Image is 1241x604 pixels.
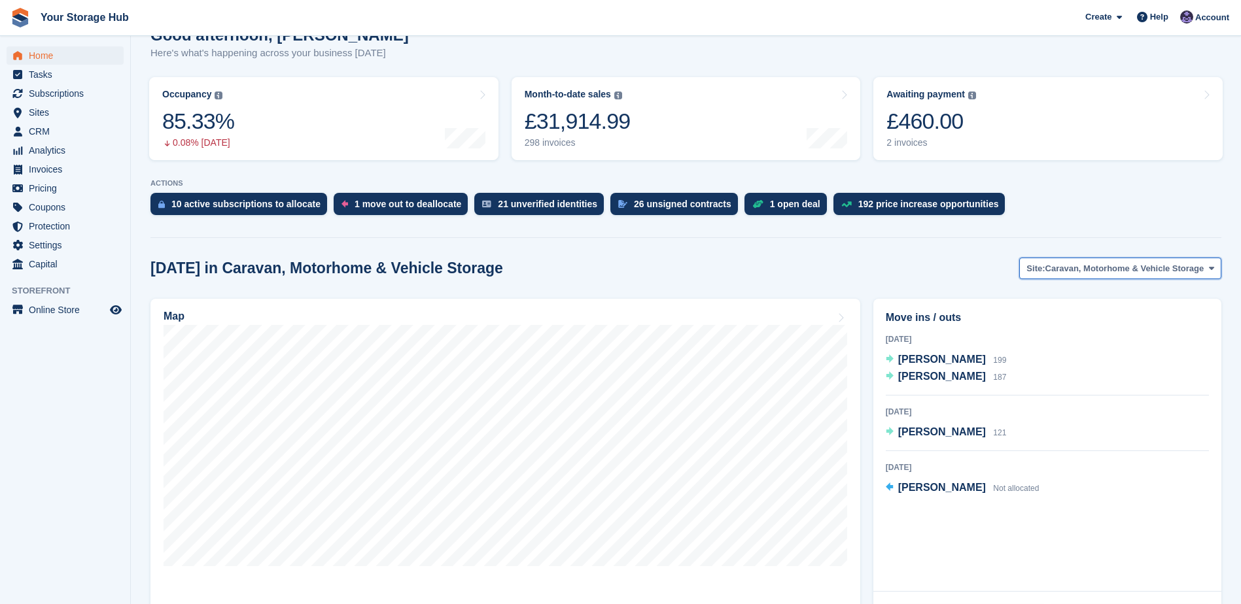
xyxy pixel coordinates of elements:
div: Awaiting payment [886,89,965,100]
span: CRM [29,122,107,141]
div: 10 active subscriptions to allocate [171,199,321,209]
div: 192 price increase opportunities [858,199,999,209]
img: move_outs_to_deallocate_icon-f764333ba52eb49d3ac5e1228854f67142a1ed5810a6f6cc68b1a99e826820c5.svg [341,200,348,208]
div: £460.00 [886,108,976,135]
span: Tasks [29,65,107,84]
h2: Move ins / outs [886,310,1209,326]
span: Pricing [29,179,107,197]
a: menu [7,236,124,254]
a: Awaiting payment £460.00 2 invoices [873,77,1223,160]
a: 192 price increase opportunities [833,193,1012,222]
p: ACTIONS [150,179,1221,188]
div: 2 invoices [886,137,976,148]
span: Create [1085,10,1111,24]
div: £31,914.99 [525,108,631,135]
div: 0.08% [DATE] [162,137,234,148]
a: [PERSON_NAME] 121 [886,424,1007,441]
span: Analytics [29,141,107,159]
div: 21 unverified identities [498,199,597,209]
img: verify_identity-adf6edd0f0f0b5bbfe63781bf79b02c33cf7c696d77639b501bdc392416b5a36.svg [482,200,491,208]
div: 298 invoices [525,137,631,148]
span: Site: [1026,262,1045,275]
span: Subscriptions [29,84,107,103]
span: Help [1150,10,1168,24]
span: [PERSON_NAME] [898,371,986,382]
img: active_subscription_to_allocate_icon-d502201f5373d7db506a760aba3b589e785aa758c864c3986d89f69b8ff3... [158,200,165,209]
a: menu [7,255,124,273]
span: Invoices [29,160,107,178]
span: Sites [29,103,107,122]
span: Caravan, Motorhome & Vehicle Storage [1045,262,1204,275]
div: 1 move out to deallocate [355,199,461,209]
span: Coupons [29,198,107,216]
a: menu [7,160,124,178]
span: 121 [993,428,1006,437]
div: [DATE] [886,333,1209,345]
img: Liam Beddard [1180,10,1193,24]
a: menu [7,198,124,216]
a: menu [7,103,124,122]
div: [DATE] [886,461,1209,473]
span: Storefront [12,284,130,297]
a: Month-to-date sales £31,914.99 298 invoices [512,77,861,160]
span: [PERSON_NAME] [898,426,986,437]
span: Protection [29,217,107,235]
span: Account [1195,11,1229,24]
img: price_increase_opportunities-93ffe204e8149a01c8c9dc8f82e8f89637d9d84a8eef4429ea346261dce0b2c0.svg [841,201,852,207]
span: 199 [993,356,1006,365]
span: 187 [993,373,1006,382]
div: Month-to-date sales [525,89,611,100]
a: menu [7,217,124,235]
span: Settings [29,236,107,254]
img: icon-info-grey-7440780725fd019a000dd9b08b2336e03edf1995a4989e88bcd33f0948082b44.svg [968,92,976,99]
img: contract_signature_icon-13c848040528278c33f63329250d36e43548de30e8caae1d1a13099fd9432cc5.svg [618,200,627,208]
a: 21 unverified identities [474,193,610,222]
a: menu [7,84,124,103]
button: Site: Caravan, Motorhome & Vehicle Storage [1019,258,1221,279]
a: Your Storage Hub [35,7,134,28]
a: menu [7,122,124,141]
a: 26 unsigned contracts [610,193,744,222]
img: icon-info-grey-7440780725fd019a000dd9b08b2336e03edf1995a4989e88bcd33f0948082b44.svg [215,92,222,99]
span: Online Store [29,301,107,319]
span: Capital [29,255,107,273]
div: Occupancy [162,89,211,100]
h2: [DATE] in Caravan, Motorhome & Vehicle Storage [150,260,503,277]
span: Not allocated [993,484,1039,493]
a: Preview store [108,302,124,318]
a: Occupancy 85.33% 0.08% [DATE] [149,77,498,160]
a: menu [7,179,124,197]
img: icon-info-grey-7440780725fd019a000dd9b08b2336e03edf1995a4989e88bcd33f0948082b44.svg [614,92,622,99]
a: 1 move out to deallocate [334,193,474,222]
div: [DATE] [886,406,1209,418]
span: Home [29,46,107,65]
div: 26 unsigned contracts [634,199,731,209]
div: 1 open deal [770,199,820,209]
a: menu [7,65,124,84]
a: menu [7,301,124,319]
a: [PERSON_NAME] 199 [886,352,1007,369]
img: stora-icon-8386f47178a22dfd0bd8f6a31ec36ba5ce8667c1dd55bd0f319d3a0aa187defe.svg [10,8,30,27]
h2: Map [164,310,184,322]
img: deal-1b604bf984904fb50ccaf53a9ad4b4a5d6e5aea283cecdc64d6e3604feb123c2.svg [752,199,763,209]
a: 1 open deal [744,193,833,222]
a: menu [7,141,124,159]
a: menu [7,46,124,65]
span: [PERSON_NAME] [898,482,986,493]
a: 10 active subscriptions to allocate [150,193,334,222]
div: 85.33% [162,108,234,135]
a: [PERSON_NAME] 187 [886,369,1007,386]
a: [PERSON_NAME] Not allocated [886,480,1040,497]
span: [PERSON_NAME] [898,354,986,365]
p: Here's what's happening across your business [DATE] [150,46,409,61]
